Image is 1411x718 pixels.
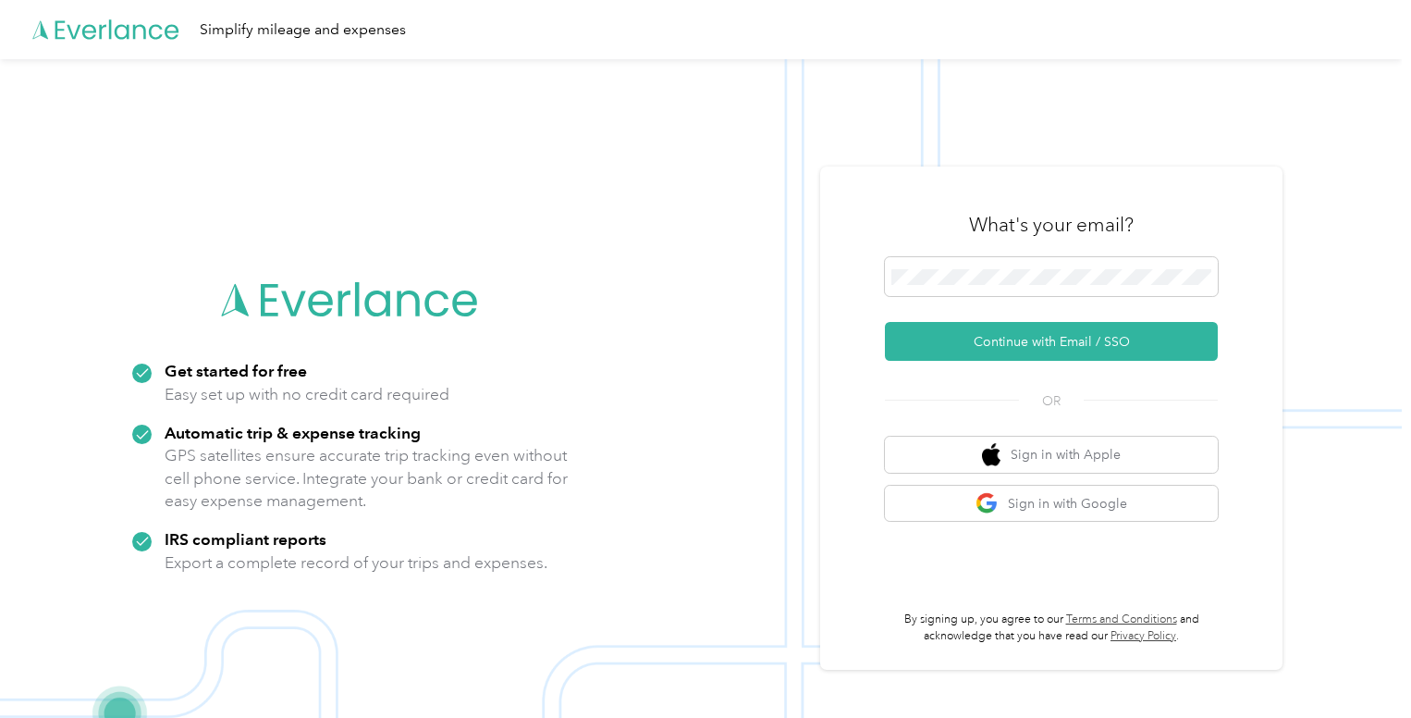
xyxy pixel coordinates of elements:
[200,19,406,42] div: Simplify mileage and expenses
[885,612,1218,644] p: By signing up, you agree to our and acknowledge that you have read our .
[975,492,999,515] img: google logo
[165,551,547,575] p: Export a complete record of your trips and expenses.
[982,443,1000,466] img: apple logo
[1110,629,1176,643] a: Privacy Policy
[885,322,1218,361] button: Continue with Email / SSO
[165,383,449,406] p: Easy set up with no credit card required
[165,423,421,442] strong: Automatic trip & expense tracking
[1019,391,1084,411] span: OR
[165,361,307,380] strong: Get started for free
[885,486,1218,522] button: google logoSign in with Google
[165,444,569,513] p: GPS satellites ensure accurate trip tracking even without cell phone service. Integrate your bank...
[165,529,326,549] strong: IRS compliant reports
[885,437,1218,473] button: apple logoSign in with Apple
[1066,613,1177,626] a: Terms and Conditions
[969,212,1134,238] h3: What's your email?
